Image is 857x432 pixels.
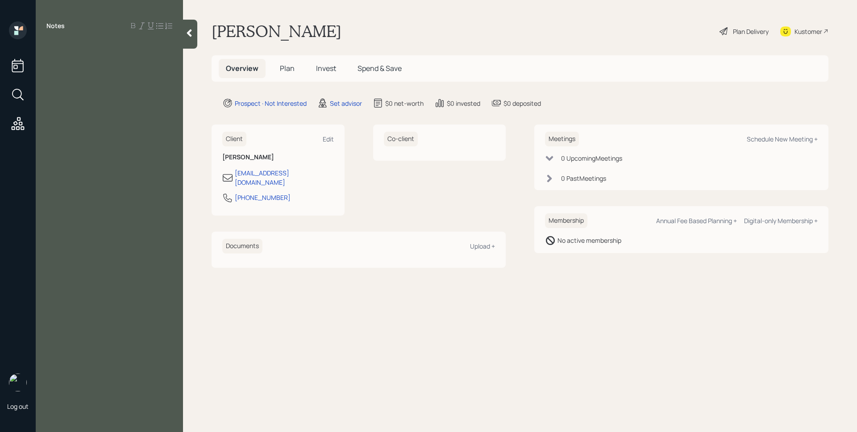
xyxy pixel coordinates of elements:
[226,63,258,73] span: Overview
[795,27,822,36] div: Kustomer
[747,135,818,143] div: Schedule New Meeting +
[7,402,29,411] div: Log out
[470,242,495,250] div: Upload +
[222,239,262,253] h6: Documents
[358,63,402,73] span: Spend & Save
[744,216,818,225] div: Digital-only Membership +
[222,154,334,161] h6: [PERSON_NAME]
[330,99,362,108] div: Set advisor
[235,168,334,187] div: [EMAIL_ADDRESS][DOMAIN_NAME]
[545,132,579,146] h6: Meetings
[235,193,291,202] div: [PHONE_NUMBER]
[545,213,587,228] h6: Membership
[212,21,341,41] h1: [PERSON_NAME]
[280,63,295,73] span: Plan
[316,63,336,73] span: Invest
[447,99,480,108] div: $0 invested
[385,99,424,108] div: $0 net-worth
[561,154,622,163] div: 0 Upcoming Meeting s
[733,27,769,36] div: Plan Delivery
[561,174,606,183] div: 0 Past Meeting s
[384,132,418,146] h6: Co-client
[222,132,246,146] h6: Client
[46,21,65,30] label: Notes
[557,236,621,245] div: No active membership
[323,135,334,143] div: Edit
[9,374,27,391] img: retirable_logo.png
[503,99,541,108] div: $0 deposited
[656,216,737,225] div: Annual Fee Based Planning +
[235,99,307,108] div: Prospect · Not Interested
